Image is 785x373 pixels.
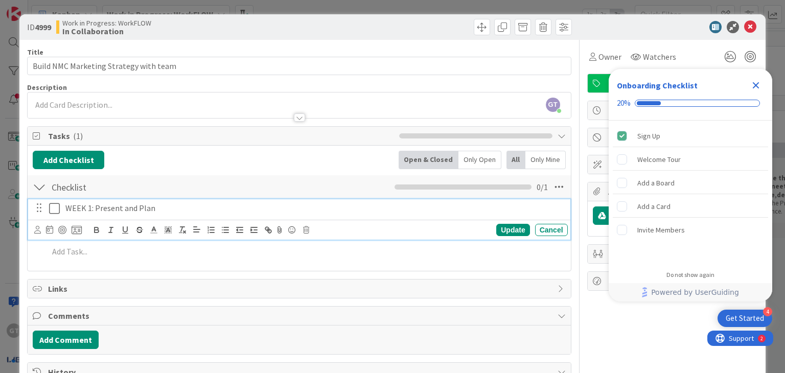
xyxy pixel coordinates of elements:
[637,153,681,166] div: Welcome Tour
[53,4,56,12] div: 2
[609,121,772,264] div: Checklist items
[608,104,739,116] span: Dates
[48,130,394,142] span: Tasks
[27,21,51,33] span: ID
[608,158,739,171] span: Custom Fields
[613,195,768,218] div: Add a Card is incomplete.
[506,151,525,169] div: All
[546,98,560,112] span: GT
[726,313,764,323] div: Get Started
[458,151,501,169] div: Only Open
[637,224,685,236] div: Invite Members
[537,181,548,193] span: 0 / 1
[33,151,104,169] button: Add Checklist
[637,130,660,142] div: Sign Up
[617,99,631,108] div: 20%
[651,286,739,298] span: Powered by UserGuiding
[613,148,768,171] div: Welcome Tour is incomplete.
[608,248,739,260] span: Mirrors
[33,331,99,349] button: Add Comment
[73,131,83,141] span: ( 1 )
[637,200,671,213] div: Add a Card
[666,271,714,279] div: Do not show again
[617,79,698,91] div: Onboarding Checklist
[62,19,151,27] span: Work in Progress: WorkFLOW
[535,224,568,236] div: Cancel
[62,27,151,35] b: In Collaboration
[48,310,552,322] span: Comments
[27,57,571,75] input: type card name here...
[617,99,764,108] div: Checklist progress: 20%
[496,224,529,236] div: Update
[525,151,566,169] div: Only Mine
[608,185,739,198] span: Attachments
[608,275,739,287] span: Metrics
[27,83,67,92] span: Description
[609,283,772,301] div: Footer
[643,51,676,63] span: Watchers
[613,172,768,194] div: Add a Board is incomplete.
[27,48,43,57] label: Title
[718,310,772,327] div: Open Get Started checklist, remaining modules: 4
[748,77,764,94] div: Close Checklist
[763,307,772,316] div: 4
[608,77,739,89] span: Experiment
[608,131,739,144] span: Block
[598,51,621,63] span: Owner
[48,283,552,295] span: Links
[613,219,768,241] div: Invite Members is incomplete.
[609,69,772,301] div: Checklist Container
[614,283,767,301] a: Powered by UserGuiding
[21,2,47,14] span: Support
[65,202,564,214] p: WEEK 1: Present and Plan
[637,177,675,189] div: Add a Board
[399,151,458,169] div: Open & Closed
[35,22,51,32] b: 4999
[48,178,278,196] input: Add Checklist...
[613,125,768,147] div: Sign Up is complete.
